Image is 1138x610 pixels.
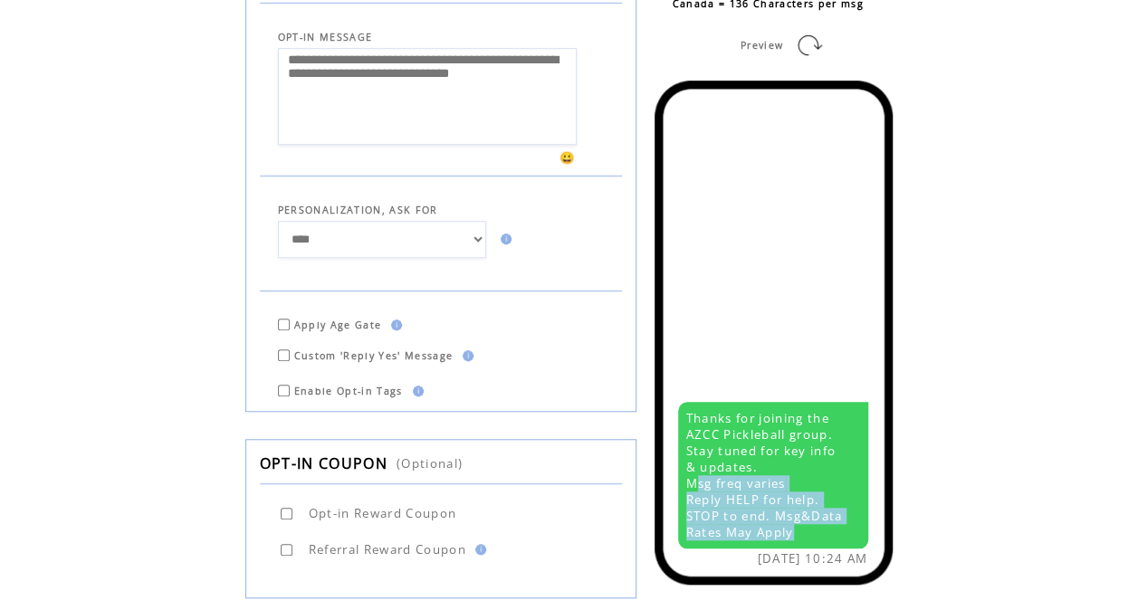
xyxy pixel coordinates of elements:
[758,550,868,567] span: [DATE] 10:24 AM
[294,349,454,362] span: Custom 'Reply Yes' Message
[309,541,466,558] span: Referral Reward Coupon
[278,204,438,216] span: PERSONALIZATION, ASK FOR
[407,386,424,396] img: help.gif
[309,505,457,521] span: Opt-in Reward Coupon
[457,350,473,361] img: help.gif
[495,234,512,244] img: help.gif
[278,31,373,43] span: OPT-IN MESSAGE
[294,385,403,397] span: Enable Opt-in Tags
[741,39,783,52] span: Preview
[686,410,843,540] span: Thanks for joining the AZCC Pickleball group. Stay tuned for key info & updates. Msg freq varies ...
[470,544,486,555] img: help.gif
[260,453,387,473] span: OPT-IN COUPON
[386,319,402,330] img: help.gif
[559,149,576,166] span: 😀
[397,455,463,472] span: (Optional)
[294,319,382,331] span: Apply Age Gate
